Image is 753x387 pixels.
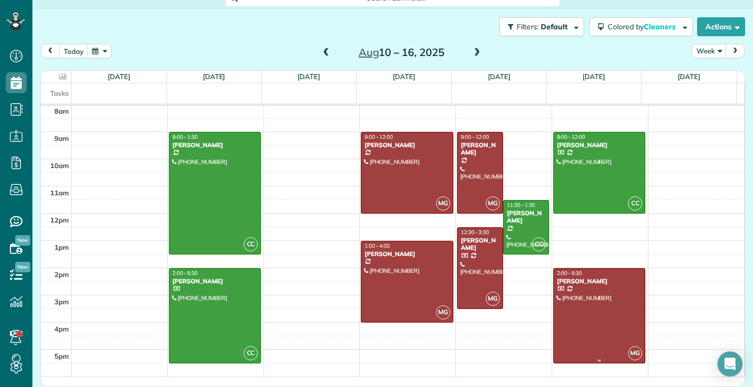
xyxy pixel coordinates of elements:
span: MG [436,305,450,319]
span: 12pm [50,216,69,224]
span: 2pm [54,270,69,279]
span: 11am [50,189,69,197]
span: 2:00 - 5:30 [173,270,198,277]
div: [PERSON_NAME] [364,141,450,149]
span: CC [628,196,642,211]
span: 8am [54,107,69,115]
span: 9:00 - 12:00 [364,134,393,140]
div: Open Intercom Messenger [717,351,743,377]
span: Tasks [50,89,69,97]
a: [DATE] [678,72,700,81]
span: Aug [359,46,379,59]
div: [PERSON_NAME] [556,141,642,149]
span: Default [541,22,568,31]
span: MG [486,292,500,306]
span: CC [244,237,258,251]
a: [DATE] [488,72,510,81]
span: 11:30 - 1:30 [507,202,535,208]
div: [PERSON_NAME] [556,278,642,285]
a: [DATE] [393,72,415,81]
button: next [725,44,745,58]
a: [DATE] [108,72,130,81]
div: [PERSON_NAME] [172,141,258,149]
div: [PERSON_NAME] [506,209,546,225]
a: [DATE] [298,72,320,81]
a: [DATE] [203,72,225,81]
span: 2:00 - 5:30 [557,270,582,277]
div: [PERSON_NAME] [460,141,500,157]
div: [PERSON_NAME] [172,278,258,285]
button: today [59,44,88,58]
button: prev [40,44,60,58]
a: Filters: Default [494,17,584,36]
span: MG [628,346,642,360]
span: 1:00 - 4:00 [364,242,390,249]
span: CC [532,237,546,251]
a: [DATE] [583,72,605,81]
span: 9:00 - 12:00 [461,134,489,140]
span: 12:30 - 3:30 [461,229,489,236]
button: Actions [697,17,745,36]
span: 9:00 - 1:30 [173,134,198,140]
span: 3pm [54,297,69,306]
div: [PERSON_NAME] [364,250,450,258]
span: 5pm [54,352,69,360]
span: MG [436,196,450,211]
button: Colored byCleaners [589,17,693,36]
span: Filters: [517,22,539,31]
div: [PERSON_NAME] [460,237,500,252]
span: CC [244,346,258,360]
span: New [15,262,30,272]
span: MG [486,196,500,211]
span: 10am [50,161,69,170]
span: 9:00 - 12:00 [557,134,585,140]
span: 9am [54,134,69,142]
span: Cleaners [644,22,677,31]
span: 4pm [54,325,69,333]
span: Colored by [608,22,679,31]
span: New [15,235,30,246]
h2: 10 – 16, 2025 [336,47,467,58]
span: 1pm [54,243,69,251]
button: Week [692,44,726,58]
button: Filters: Default [499,17,584,36]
